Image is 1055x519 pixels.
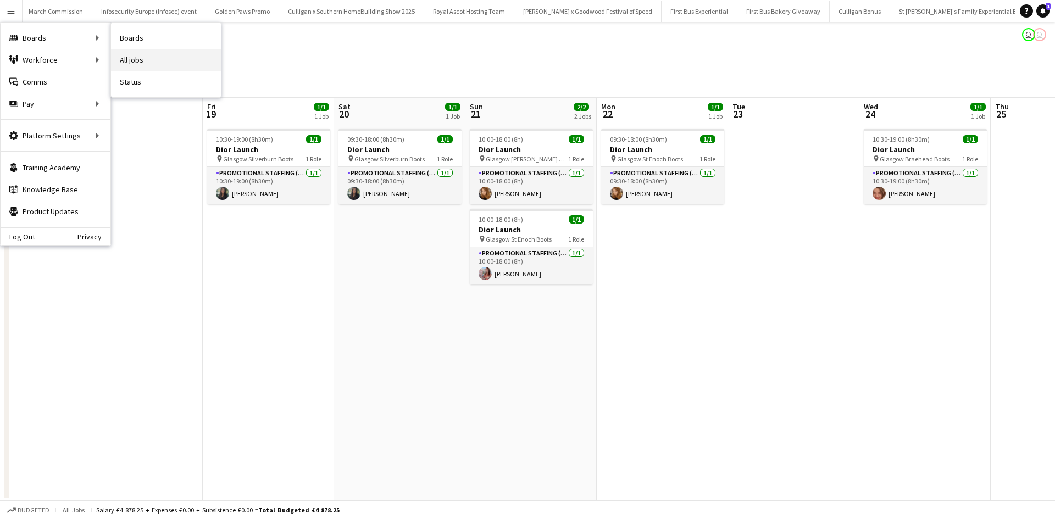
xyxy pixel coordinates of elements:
button: Budgeted [5,504,51,516]
a: Privacy [77,232,110,241]
button: March Commission [20,1,92,22]
a: Status [111,71,221,93]
h3: Dior Launch [470,225,593,235]
span: 1/1 [708,103,723,111]
span: 1 Role [699,155,715,163]
span: 09:30-18:00 (8h30m) [347,135,404,143]
app-user-avatar: Joanne Milne [1033,28,1046,41]
span: Sun [470,102,483,111]
div: Workforce [1,49,110,71]
span: Fri [207,102,216,111]
span: 1/1 [306,135,321,143]
app-card-role: Promotional Staffing (Sales Staff)1/110:00-18:00 (8h)[PERSON_NAME] [470,247,593,284]
span: 1 Role [568,235,584,243]
span: 1 [1046,3,1051,10]
a: Knowledge Base [1,178,110,200]
span: 21 [468,108,483,120]
app-card-role: Promotional Staffing (Sales Staff)1/109:30-18:00 (8h30m)[PERSON_NAME] [338,167,462,204]
h3: Dior Launch [338,144,462,154]
a: Boards [111,27,221,49]
button: Infosecurity Europe (Infosec) event [92,1,206,22]
button: Culligan x Southern HomeBuilding Show 2025 [279,1,424,22]
span: 25 [993,108,1009,120]
div: 1 Job [446,112,460,120]
span: 10:30-19:00 (8h30m) [873,135,930,143]
h3: Dior Launch [601,144,724,154]
span: 1/1 [970,103,986,111]
span: Glasgow Silverburn Boots [354,155,425,163]
span: Mon [601,102,615,111]
app-job-card: 10:30-19:00 (8h30m)1/1Dior Launch Glasgow Silverburn Boots1 RolePromotional Staffing (Sales Staff... [207,129,330,204]
span: 1 Role [437,155,453,163]
h3: Dior Launch [470,144,593,154]
app-user-avatar: Joanne Milne [1022,28,1035,41]
span: Glasgow Silverburn Boots [223,155,293,163]
span: 1/1 [963,135,978,143]
span: 10:00-18:00 (8h) [479,215,523,224]
button: Golden Paws Promo [206,1,279,22]
app-card-role: Promotional Staffing (Sales Staff)1/110:00-18:00 (8h)[PERSON_NAME] [470,167,593,204]
div: 1 Job [314,112,329,120]
div: 1 Job [708,112,723,120]
app-job-card: 09:30-18:00 (8h30m)1/1Dior Launch Glasgow Silverburn Boots1 RolePromotional Staffing (Sales Staff... [338,129,462,204]
h3: Dior Launch [864,144,987,154]
a: Product Updates [1,200,110,222]
span: Glasgow St Enoch Boots [617,155,683,163]
app-job-card: 10:00-18:00 (8h)1/1Dior Launch Glasgow [PERSON_NAME] Galleries Boots1 RolePromotional Staffing (S... [470,129,593,204]
span: 1/1 [437,135,453,143]
button: Culligan Bonus [830,1,890,22]
span: 1/1 [700,135,715,143]
span: Tue [732,102,745,111]
span: 19 [206,108,216,120]
span: 10:00-18:00 (8h) [479,135,523,143]
div: 2 Jobs [574,112,591,120]
span: Glasgow [PERSON_NAME] Galleries Boots [486,155,568,163]
a: 1 [1036,4,1050,18]
span: 1 Role [962,155,978,163]
span: Budgeted [18,506,49,514]
app-job-card: 10:00-18:00 (8h)1/1Dior Launch Glasgow St Enoch Boots1 RolePromotional Staffing (Sales Staff)1/11... [470,209,593,284]
span: 1 Role [306,155,321,163]
span: 1/1 [569,215,584,224]
span: Glasgow St Enoch Boots [486,235,552,243]
button: Royal Ascot Hosting Team [424,1,514,22]
span: 24 [862,108,878,120]
span: Thu [995,102,1009,111]
span: Wed [864,102,878,111]
app-job-card: 10:30-19:00 (8h30m)1/1Dior Launch Glasgow Braehead Boots1 RolePromotional Staffing (Sales Staff)1... [864,129,987,204]
div: Boards [1,27,110,49]
a: Comms [1,71,110,93]
span: 1/1 [314,103,329,111]
div: Pay [1,93,110,115]
span: 23 [731,108,745,120]
span: 1 Role [568,155,584,163]
h3: Dior Launch [207,144,330,154]
a: Log Out [1,232,35,241]
div: 1 Job [971,112,985,120]
div: Salary £4 878.25 + Expenses £0.00 + Subsistence £0.00 = [96,506,340,514]
app-job-card: 09:30-18:00 (8h30m)1/1Dior Launch Glasgow St Enoch Boots1 RolePromotional Staffing (Sales Staff)1... [601,129,724,204]
app-card-role: Promotional Staffing (Sales Staff)1/109:30-18:00 (8h30m)[PERSON_NAME] [601,167,724,204]
a: All jobs [111,49,221,71]
span: Total Budgeted £4 878.25 [258,506,340,514]
app-card-role: Promotional Staffing (Sales Staff)1/110:30-19:00 (8h30m)[PERSON_NAME] [864,167,987,204]
span: Sat [338,102,351,111]
span: All jobs [60,506,87,514]
span: 1/1 [445,103,460,111]
div: Platform Settings [1,125,110,147]
button: First Bus Experiential [662,1,737,22]
button: St [PERSON_NAME]'s Family Experiential Event [890,1,1038,22]
a: Training Academy [1,157,110,178]
button: [PERSON_NAME] x Goodwood Festival of Speed [514,1,662,22]
button: First Bus Bakery Giveaway [737,1,830,22]
span: 09:30-18:00 (8h30m) [610,135,667,143]
span: 2/2 [574,103,589,111]
span: 10:30-19:00 (8h30m) [216,135,273,143]
span: 22 [599,108,615,120]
